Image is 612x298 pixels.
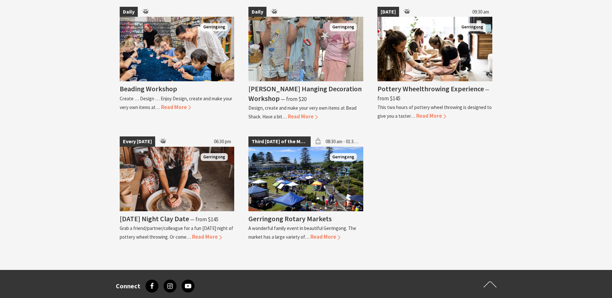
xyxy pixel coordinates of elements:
[248,7,266,17] span: Daily
[248,147,363,211] img: Christmas Market and Street Parade
[459,23,486,31] span: Gerringong
[377,104,492,119] p: This two hours of pottery wheel throwing is designed to give you a taster…
[330,23,357,31] span: Gerringong
[248,7,363,121] a: Daily Smiling happy children after their workshop class Gerringong [PERSON_NAME] Hanging Decorati...
[120,7,138,17] span: Daily
[120,95,232,110] p: Create … Design … Enjoy Design, create and make your very own items at…
[120,214,189,223] h4: [DATE] Night Clay Date
[211,136,234,147] span: 06:30 pm
[469,7,492,17] span: 09:30 am
[120,147,235,211] img: Photo shows female sitting at pottery wheel with hands on a ball of clay
[248,136,363,241] a: Third [DATE] of the Month 08:30 am - 01:30 pm Christmas Market and Street Parade Gerringong Gerri...
[248,136,310,147] span: Third [DATE] of the Month
[377,17,492,81] img: Picture of a group of people sitting at a pottery wheel making pots with clay a
[288,113,318,120] span: Read More
[161,104,191,111] span: Read More
[248,105,356,120] p: Design, create and make your very own items at Bead Shack. Have a bit…
[192,233,222,240] span: Read More
[116,282,140,290] h3: Connect
[248,225,356,240] p: A wonderful family event in beautiful Gerringong. The market has a large variety of…
[330,153,357,161] span: Gerringong
[377,84,484,93] h4: Pottery Wheelthrowing Experience
[201,23,228,31] span: Gerringong
[120,84,177,93] h4: Beading Workshop
[201,153,228,161] span: Gerringong
[120,7,235,121] a: Daily Workshops Activities Fun Things to Do in Gerringong Gerringong Beading Workshop Create … De...
[248,214,332,223] h4: Gerringong Rotary Markets
[377,86,489,102] span: ⁠— from $145
[377,7,399,17] span: [DATE]
[377,7,492,121] a: [DATE] 09:30 am Picture of a group of people sitting at a pottery wheel making pots with clay a G...
[248,17,363,81] img: Smiling happy children after their workshop class
[190,216,218,223] span: ⁠— from $145
[281,95,306,103] span: ⁠— from $20
[120,225,233,240] p: Grab a friend/partner/colleague for a fun [DATE] night of pottery wheel throwing. Or come…
[248,84,362,103] h4: [PERSON_NAME] Hanging Decoration Workshop
[416,112,446,119] span: Read More
[120,136,155,147] span: Every [DATE]
[120,136,235,241] a: Every [DATE] 06:30 pm Photo shows female sitting at pottery wheel with hands on a ball of clay Ge...
[322,136,364,147] span: 08:30 am - 01:30 pm
[310,233,340,240] span: Read More
[120,17,235,81] img: Workshops Activities Fun Things to Do in Gerringong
